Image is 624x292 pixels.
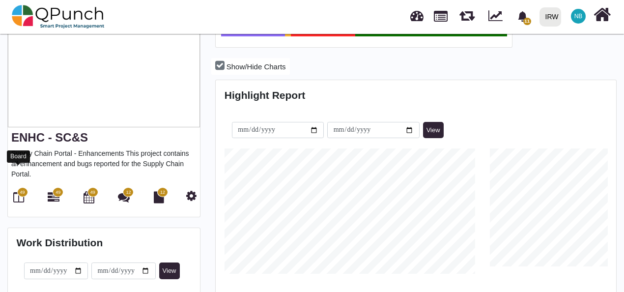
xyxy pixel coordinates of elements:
[20,189,25,196] span: 49
[48,195,59,203] a: 49
[423,122,444,139] button: View
[545,8,559,26] div: IRW
[17,236,192,249] h4: Work Distribution
[227,62,286,71] span: Show/Hide Charts
[160,189,165,196] span: 12
[511,0,536,31] a: bell fill11
[12,2,105,31] img: qpunch-sp.fa6292f.png
[7,150,30,163] div: Board
[225,89,608,101] h4: Highlight Report
[48,191,59,203] i: Gantt
[118,191,130,203] i: Punch Discussion
[594,5,611,24] i: Home
[84,191,94,203] i: Calendar
[186,190,197,202] i: Project Settings
[434,6,448,22] span: Projects
[574,13,583,19] span: NB
[410,6,424,21] span: Dashboard
[514,7,531,25] div: Notification
[90,189,95,196] span: 49
[459,5,475,21] span: Releases
[483,0,511,33] div: Dynamic Report
[11,148,197,179] p: Supply Chain Portal - Enhancements This project contains all enhancement and bugs reported for th...
[126,189,131,196] span: 12
[535,0,565,33] a: IRW
[159,263,180,279] button: View
[523,18,531,25] span: 11
[571,9,586,24] span: Nabiha Batool
[11,131,88,144] a: ENHC - SC&S
[565,0,592,32] a: NB
[56,189,60,196] span: 49
[211,58,289,75] button: Show/Hide Charts
[154,191,164,203] i: Document Library
[517,11,528,22] svg: bell fill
